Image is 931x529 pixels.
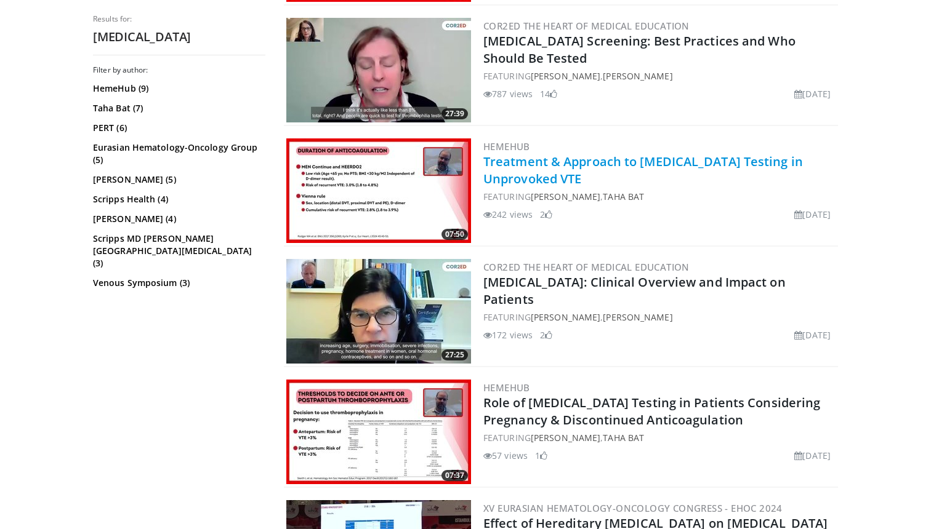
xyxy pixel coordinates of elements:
a: [PERSON_NAME] (5) [93,173,262,186]
li: 787 views [483,87,533,100]
span: 27:39 [441,108,468,119]
a: COR2ED The Heart of Medical Education [483,261,690,273]
h2: [MEDICAL_DATA] [93,29,265,45]
p: Results for: [93,14,265,24]
a: XV Eurasian Hematology-Oncology Congress - EHOC 2024 [483,502,783,514]
a: Scripps MD [PERSON_NAME][GEOGRAPHIC_DATA][MEDICAL_DATA] (3) [93,233,262,269]
li: [DATE] [794,208,831,221]
a: Taha Bat [603,191,644,202]
a: [MEDICAL_DATA]: Clinical Overview and Impact on Patients [483,274,786,308]
a: Taha Bat [603,432,644,443]
li: [DATE] [794,449,831,462]
a: Treatment & Approach to [MEDICAL_DATA] Testing in Unprovoked VTE [483,153,803,187]
a: [PERSON_NAME] [603,70,672,82]
div: FEATURING , [483,70,836,82]
a: [PERSON_NAME] [531,70,600,82]
a: [PERSON_NAME] [531,311,600,323]
a: COR2ED The Heart of Medical Education [483,20,690,32]
li: 14 [540,87,557,100]
h3: Filter by author: [93,65,265,75]
a: HemeHub (9) [93,82,262,95]
img: 0d6002b7-34ed-456b-b5b5-ac6a00e536d5.300x170_q85_crop-smart_upscale.jpg [286,138,471,243]
img: 4e06e342-e5ec-49bd-809d-6fbe2bff124f.300x170_q85_crop-smart_upscale.jpg [286,380,471,484]
a: [MEDICAL_DATA] Screening: Best Practices and Who Should Be Tested [483,33,796,66]
a: Taha Bat (7) [93,102,262,114]
a: 27:25 [286,259,471,364]
a: Eurasian Hematology-Oncology Group (5) [93,141,262,166]
span: 07:50 [441,229,468,240]
a: 07:37 [286,380,471,484]
li: 2 [540,328,552,341]
a: 27:39 [286,18,471,122]
li: 1 [535,449,547,462]
li: 242 views [483,208,533,221]
a: Venous Symposium (3) [93,277,262,289]
li: [DATE] [794,328,831,341]
a: [PERSON_NAME] [531,432,600,443]
a: HemeHub [483,381,530,394]
a: Role of [MEDICAL_DATA] Testing in Patients Considering Pregnancy & Discontinued Anticoagulation [483,394,820,428]
li: 57 views [483,449,528,462]
img: ee32f117-6175-4fc5-b052-afcb45d9a8ce.300x170_q85_crop-smart_upscale.jpg [286,259,471,364]
a: PERT (6) [93,122,262,134]
a: [PERSON_NAME] (4) [93,213,262,225]
span: 27:25 [441,349,468,360]
li: [DATE] [794,87,831,100]
li: 2 [540,208,552,221]
a: HemeHub [483,140,530,153]
a: 07:50 [286,138,471,243]
a: [PERSON_NAME] [531,191,600,202]
img: 20e8d9bc-6200-403b-a223-6dc65c44f591.300x170_q85_crop-smart_upscale.jpg [286,18,471,122]
a: Scripps Health (4) [93,193,262,205]
div: FEATURING , [483,311,836,324]
div: FEATURING , [483,431,836,444]
div: FEATURING , [483,190,836,203]
a: [PERSON_NAME] [603,311,672,323]
li: 172 views [483,328,533,341]
span: 07:37 [441,470,468,481]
